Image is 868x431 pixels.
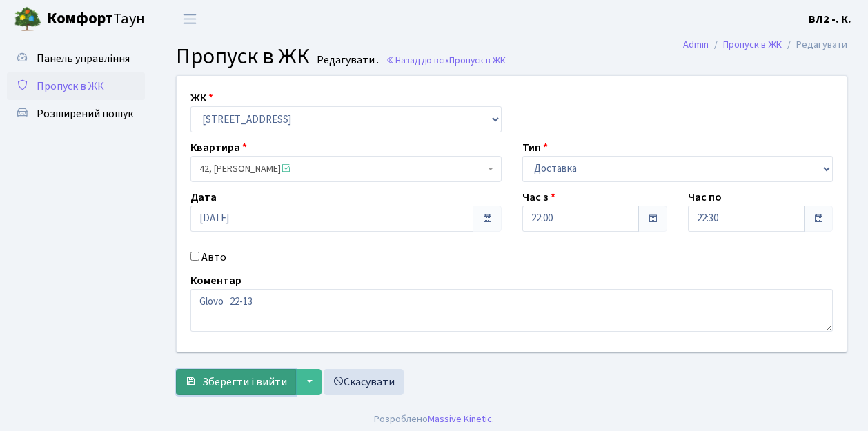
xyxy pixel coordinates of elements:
[428,412,492,426] a: Massive Kinetic
[190,272,241,289] label: Коментар
[37,51,130,66] span: Панель управління
[7,100,145,128] a: Розширений пошук
[7,45,145,72] a: Панель управління
[47,8,113,30] b: Комфорт
[176,369,296,395] button: Зберегти і вийти
[201,249,226,265] label: Авто
[723,37,782,52] a: Пропуск в ЖК
[809,12,851,27] b: ВЛ2 -. К.
[449,54,506,67] span: Пропуск в ЖК
[190,189,217,206] label: Дата
[202,374,287,390] span: Зберегти і вийти
[190,139,247,156] label: Квартира
[37,106,133,121] span: Розширений пошук
[190,156,502,182] span: 42, Ремська Анастасія Вікторівна <span class='la la-check-square text-success'></span>
[172,8,207,30] button: Переключити навігацію
[176,41,310,72] span: Пропуск в ЖК
[809,11,851,28] a: ВЛ2 -. К.
[386,54,506,67] a: Назад до всіхПропуск в ЖК
[688,189,722,206] label: Час по
[662,30,868,59] nav: breadcrumb
[683,37,709,52] a: Admin
[374,412,494,427] div: Розроблено .
[47,8,145,31] span: Таун
[522,139,548,156] label: Тип
[324,369,404,395] a: Скасувати
[14,6,41,33] img: logo.png
[190,90,213,106] label: ЖК
[37,79,104,94] span: Пропуск в ЖК
[314,54,379,67] small: Редагувати .
[199,162,484,176] span: 42, Ремська Анастасія Вікторівна <span class='la la-check-square text-success'></span>
[782,37,847,52] li: Редагувати
[7,72,145,100] a: Пропуск в ЖК
[522,189,555,206] label: Час з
